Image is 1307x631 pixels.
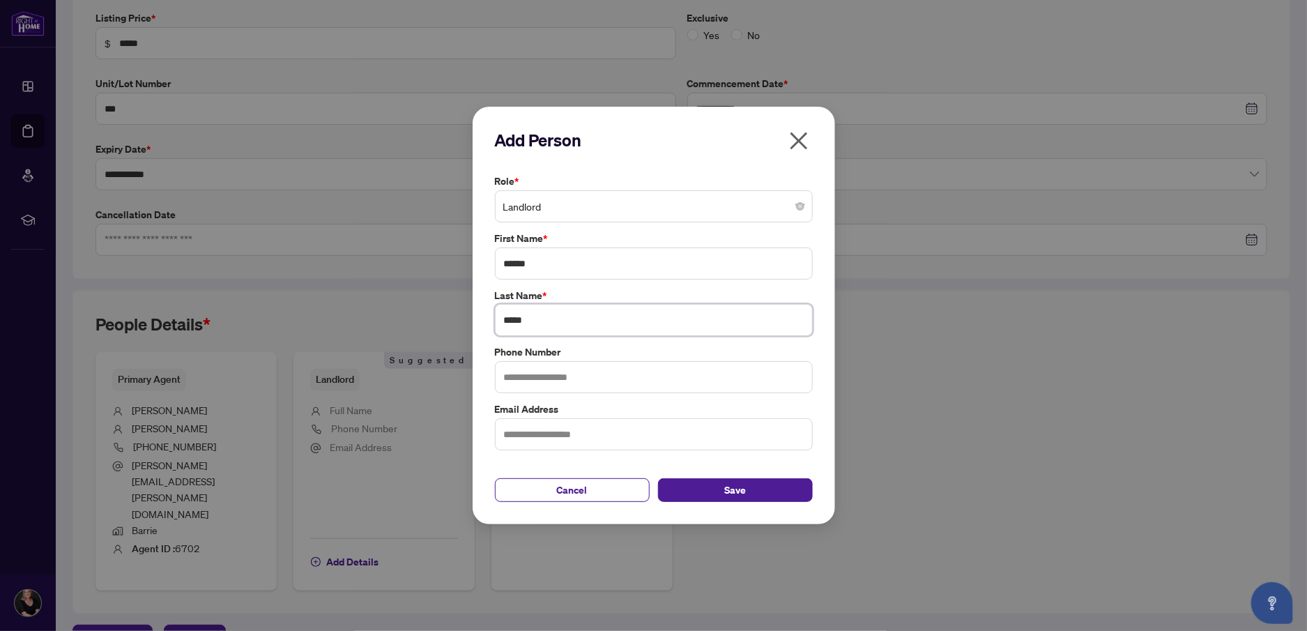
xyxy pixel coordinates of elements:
[495,231,813,246] label: First Name
[495,174,813,189] label: Role
[495,344,813,360] label: Phone Number
[788,130,810,152] span: close
[495,478,650,502] button: Cancel
[1251,582,1293,624] button: Open asap
[495,402,813,417] label: Email Address
[724,479,746,501] span: Save
[495,288,813,303] label: Last Name
[503,193,804,220] span: Landlord
[796,202,804,211] span: close-circle
[495,129,813,151] h2: Add Person
[658,478,813,502] button: Save
[557,479,588,501] span: Cancel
